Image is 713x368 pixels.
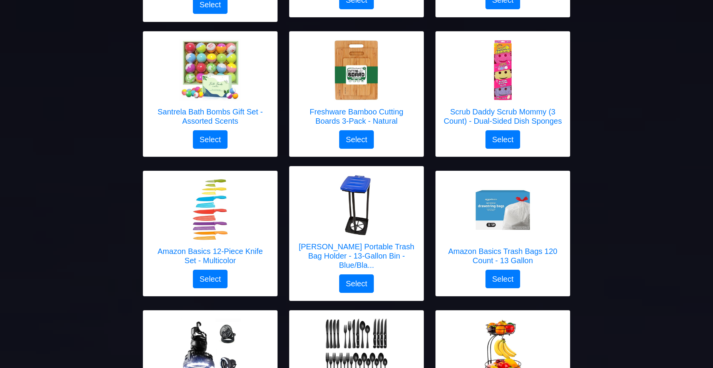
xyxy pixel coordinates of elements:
img: Wakeman Portable Trash Bag Holder - 13-Gallon Bin - Blue/Black [326,174,387,236]
h5: Santrela Bath Bombs Gift Set - Assorted Scents [151,107,269,126]
a: Wakeman Portable Trash Bag Holder - 13-Gallon Bin - Blue/Black [PERSON_NAME] Portable Trash Bag H... [297,174,416,274]
button: Select [485,130,520,149]
a: Scrub Daddy Scrub Mommy (3 Count) - Dual-Sided Dish Sponges Scrub Daddy Scrub Mommy (3 Count) - D... [444,39,562,130]
h5: [PERSON_NAME] Portable Trash Bag Holder - 13-Gallon Bin - Blue/Bla... [297,242,416,270]
h5: Amazon Basics 12-Piece Knife Set - Multicolor [151,247,269,265]
h5: Scrub Daddy Scrub Mommy (3 Count) - Dual-Sided Dish Sponges [444,107,562,126]
a: Amazon Basics Trash Bags 120 Count - 13 Gallon Amazon Basics Trash Bags 120 Count - 13 Gallon [444,179,562,270]
button: Select [193,270,228,288]
img: Scrub Daddy Scrub Mommy (3 Count) - Dual-Sided Dish Sponges [472,39,534,101]
button: Select [339,130,374,149]
img: Amazon Basics Trash Bags 120 Count - 13 Gallon [472,179,534,240]
h5: Freshware Bamboo Cutting Boards 3-Pack - Natural [297,107,416,126]
a: Amazon Basics 12-Piece Knife Set - Multicolor Amazon Basics 12-Piece Knife Set - Multicolor [151,179,269,270]
a: Freshware Bamboo Cutting Boards 3-Pack - Natural Freshware Bamboo Cutting Boards 3-Pack - Natural [297,39,416,130]
button: Select [193,130,228,149]
img: Santrela Bath Bombs Gift Set - Assorted Scents [179,39,241,101]
h5: Amazon Basics Trash Bags 120 Count - 13 Gallon [444,247,562,265]
a: Santrela Bath Bombs Gift Set - Assorted Scents Santrela Bath Bombs Gift Set - Assorted Scents [151,39,269,130]
button: Select [339,274,374,293]
img: Freshware Bamboo Cutting Boards 3-Pack - Natural [326,39,387,101]
img: Amazon Basics 12-Piece Knife Set - Multicolor [179,179,241,240]
button: Select [485,270,520,288]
